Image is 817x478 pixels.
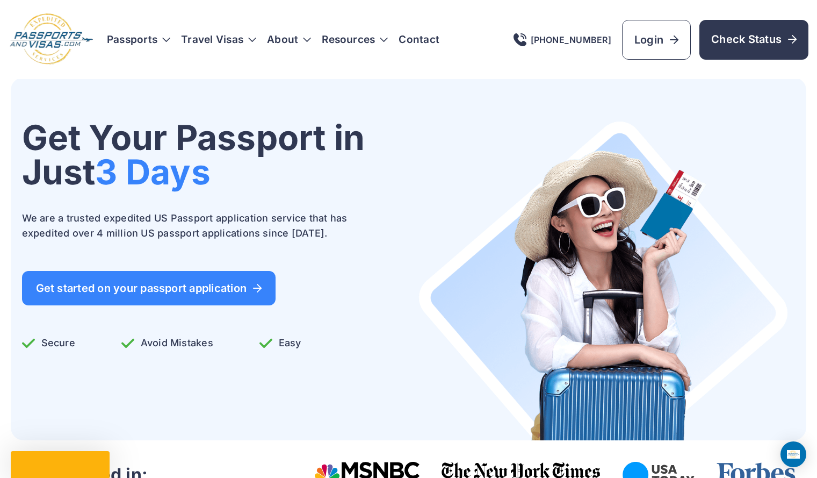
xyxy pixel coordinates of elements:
[780,441,806,467] div: Open Intercom Messenger
[22,211,366,241] p: We are a trusted expedited US Passport application service that has expedited over 4 million US p...
[259,336,301,351] p: Easy
[267,34,298,45] a: About
[22,120,366,189] h1: Get Your Passport in Just
[36,283,262,294] span: Get started on your passport application
[9,13,94,66] img: Logo
[634,32,678,47] span: Login
[418,120,789,440] img: Where can I get a Passport Near Me?
[121,336,213,351] p: Avoid Mistakes
[514,33,611,46] a: [PHONE_NUMBER]
[181,34,256,45] h3: Travel Visas
[107,34,170,45] h3: Passports
[622,20,691,60] a: Login
[22,336,75,351] p: Secure
[322,34,388,45] h3: Resources
[711,32,797,47] span: Check Status
[699,20,808,60] a: Check Status
[95,151,210,192] span: 3 Days
[22,271,276,305] a: Get started on your passport application
[399,34,439,45] a: Contact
